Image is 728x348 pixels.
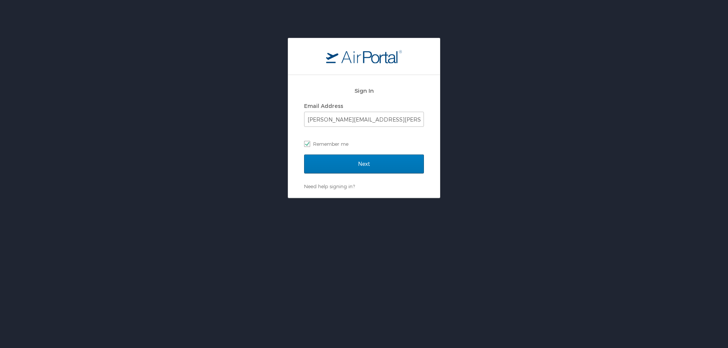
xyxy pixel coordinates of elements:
input: Next [304,154,424,173]
img: logo [326,50,402,63]
h2: Sign In [304,86,424,95]
a: Need help signing in? [304,183,355,189]
label: Remember me [304,138,424,150]
label: Email Address [304,103,343,109]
